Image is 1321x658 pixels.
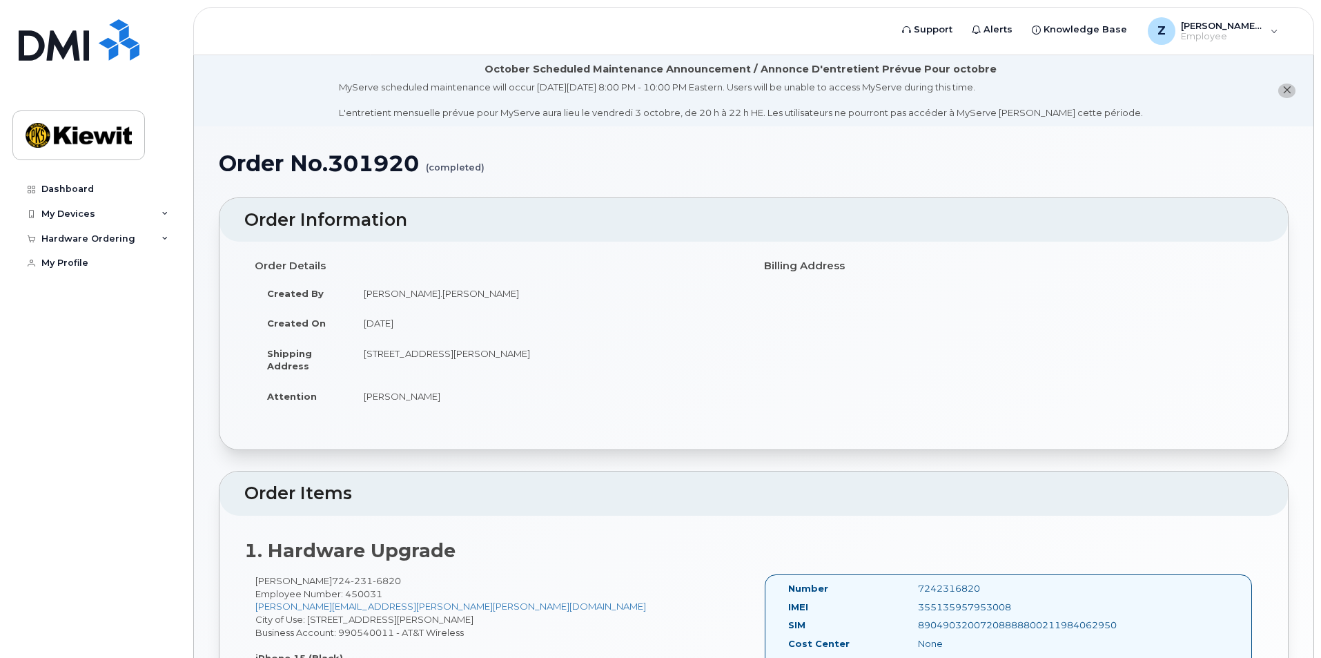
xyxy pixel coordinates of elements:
small: (completed) [426,151,485,173]
h2: Order Items [244,484,1263,503]
td: [PERSON_NAME] [351,381,743,412]
label: Cost Center [788,637,850,650]
a: [PERSON_NAME][EMAIL_ADDRESS][PERSON_NAME][PERSON_NAME][DOMAIN_NAME] [255,601,646,612]
div: 355135957953008 [908,601,1090,614]
div: October Scheduled Maintenance Announcement / Annonce D'entretient Prévue Pour octobre [485,62,997,77]
div: 89049032007208888800211984062950 [908,619,1090,632]
div: None [908,637,1090,650]
iframe: Messenger Launcher [1261,598,1311,648]
button: close notification [1278,84,1295,98]
span: 724 [332,575,401,586]
h4: Order Details [255,260,743,272]
td: [DATE] [351,308,743,338]
span: 6820 [373,575,401,586]
div: 7242316820 [908,582,1090,595]
strong: Created By [267,288,324,299]
h2: Order Information [244,211,1263,230]
h1: Order No.301920 [219,151,1289,175]
td: [PERSON_NAME].[PERSON_NAME] [351,278,743,309]
strong: Created On [267,318,326,329]
h4: Billing Address [764,260,1253,272]
span: 231 [351,575,373,586]
label: IMEI [788,601,808,614]
strong: Attention [267,391,317,402]
span: Employee Number: 450031 [255,588,382,599]
label: Number [788,582,828,595]
label: SIM [788,619,805,632]
td: [STREET_ADDRESS][PERSON_NAME] [351,338,743,381]
strong: Shipping Address [267,348,312,372]
strong: 1. Hardware Upgrade [244,539,456,562]
div: MyServe scheduled maintenance will occur [DATE][DATE] 8:00 PM - 10:00 PM Eastern. Users will be u... [339,81,1143,119]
